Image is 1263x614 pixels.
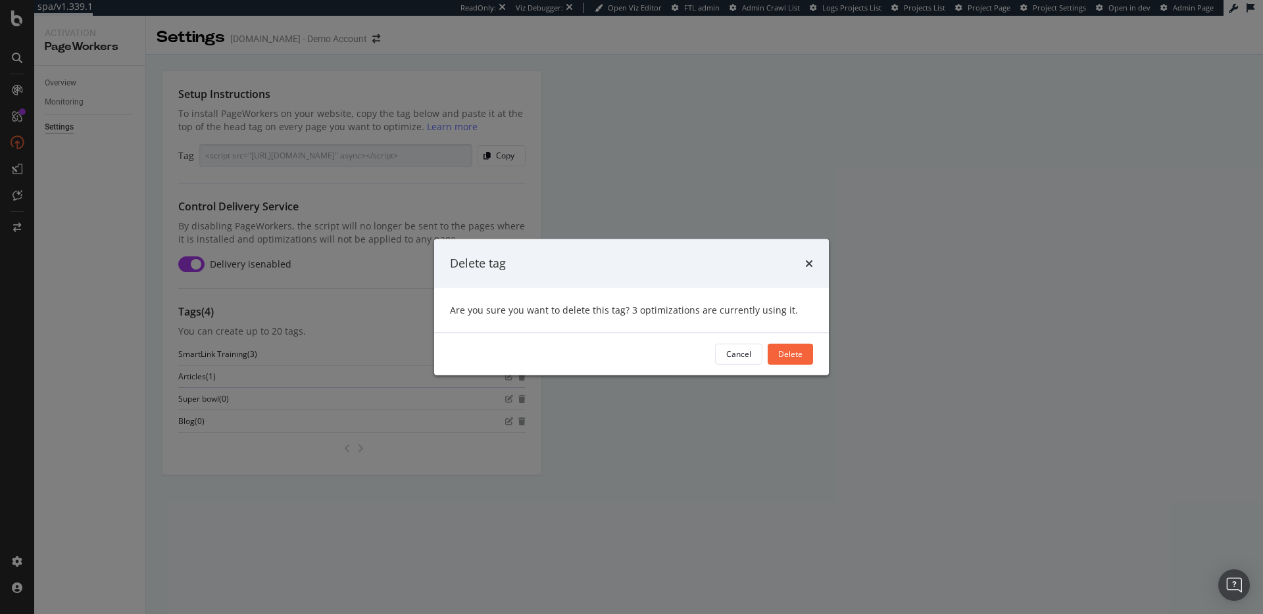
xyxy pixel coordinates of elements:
div: Delete tag [450,255,506,272]
div: Cancel [726,348,751,360]
div: Are you sure you want to delete this tag? 3 optimizations are currently using it. [450,303,813,316]
div: modal [434,239,829,375]
div: Open Intercom Messenger [1218,569,1250,601]
div: times [805,255,813,272]
button: Cancel [715,343,762,364]
button: Delete [768,343,813,364]
div: Delete [778,348,803,360]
